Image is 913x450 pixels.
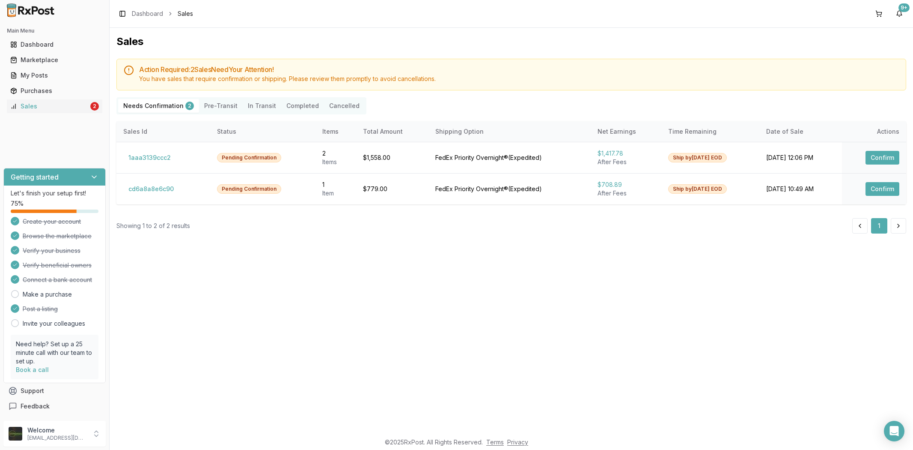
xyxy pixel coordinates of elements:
[598,149,654,158] div: $1,417.78
[3,53,106,67] button: Marketplace
[322,180,349,189] div: 1
[281,99,324,113] button: Completed
[27,426,87,435] p: Welcome
[7,27,102,34] h2: Main Menu
[3,3,58,17] img: RxPost Logo
[7,99,102,114] a: Sales2
[10,56,99,64] div: Marketplace
[668,184,727,194] div: Ship by [DATE] EOD
[7,68,102,83] a: My Posts
[23,232,92,240] span: Browse the marketplace
[9,427,22,441] img: User avatar
[217,153,281,162] div: Pending Confirmation
[139,75,899,83] div: You have sales that require confirmation or shipping. Please review them promptly to avoid cancel...
[598,180,654,189] div: $708.89
[759,121,842,142] th: Date of Sale
[598,158,654,166] div: After Fees
[23,246,80,255] span: Verify your business
[356,121,428,142] th: Total Amount
[16,340,93,366] p: Need help? Set up a 25 minute call with our team to set up.
[435,153,584,162] div: FedEx Priority Overnight® ( Expedited )
[766,153,835,162] div: [DATE] 12:06 PM
[11,189,98,198] p: Let's finish your setup first!
[123,151,176,165] button: 1aaa3139ccc2
[324,99,365,113] button: Cancelled
[23,305,58,313] span: Post a listing
[23,276,92,284] span: Connect a bank account
[23,217,81,226] span: Create your account
[90,102,99,111] div: 2
[7,83,102,99] a: Purchases
[132,9,163,18] a: Dashboard
[210,121,315,142] th: Status
[132,9,193,18] nav: breadcrumb
[435,185,584,193] div: FedEx Priority Overnight® ( Expedited )
[178,9,193,18] span: Sales
[118,99,199,113] button: Needs Confirmation
[507,438,528,446] a: Privacy
[865,151,899,165] button: Confirm
[3,84,106,98] button: Purchases
[322,149,349,158] div: 2
[363,153,422,162] div: $1,558.00
[116,121,210,142] th: Sales Id
[3,99,106,113] button: Sales2
[315,121,356,142] th: Items
[428,121,591,142] th: Shipping Option
[766,185,835,193] div: [DATE] 10:49 AM
[598,189,654,198] div: After Fees
[11,172,59,182] h3: Getting started
[16,366,49,373] a: Book a call
[842,121,906,142] th: Actions
[10,40,99,49] div: Dashboard
[486,438,504,446] a: Terms
[23,290,72,299] a: Make a purchase
[116,222,190,230] div: Showing 1 to 2 of 2 results
[661,121,759,142] th: Time Remaining
[3,69,106,82] button: My Posts
[668,153,727,162] div: Ship by [DATE] EOD
[7,52,102,68] a: Marketplace
[865,182,899,196] button: Confirm
[21,402,50,411] span: Feedback
[591,121,661,142] th: Net Earnings
[363,185,422,193] div: $779.00
[3,399,106,414] button: Feedback
[898,3,910,12] div: 9+
[23,319,85,328] a: Invite your colleagues
[10,71,99,80] div: My Posts
[217,184,281,194] div: Pending Confirmation
[884,421,904,441] div: Open Intercom Messenger
[322,189,349,198] div: Item
[243,99,281,113] button: In Transit
[3,38,106,51] button: Dashboard
[7,37,102,52] a: Dashboard
[27,435,87,441] p: [EMAIL_ADDRESS][DOMAIN_NAME]
[10,102,89,111] div: Sales
[892,7,906,21] button: 9+
[123,182,179,196] button: cd6a8a8e6c90
[199,99,243,113] button: Pre-Transit
[871,218,887,234] button: 1
[322,158,349,166] div: Item s
[185,102,194,110] div: 2
[23,261,92,270] span: Verify beneficial owners
[116,35,906,48] h1: Sales
[3,383,106,399] button: Support
[139,66,899,73] h5: Action Required: 2 Sale s Need Your Attention!
[10,87,99,95] div: Purchases
[11,199,24,208] span: 75 %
